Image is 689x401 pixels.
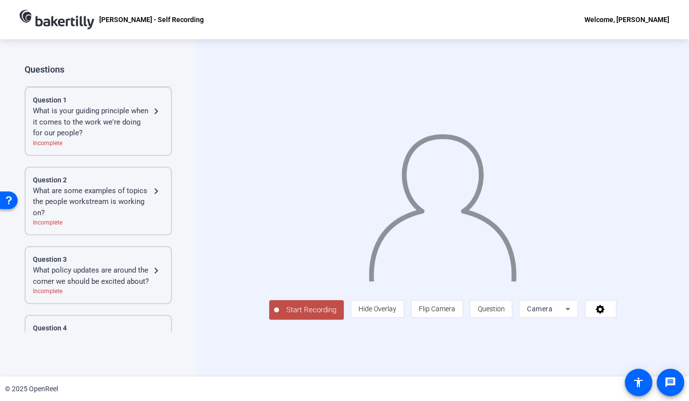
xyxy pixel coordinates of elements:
div: Welcome, [PERSON_NAME] [584,14,669,25]
img: OpenReel logo [20,10,94,29]
button: Start Recording [269,300,344,320]
img: overlay [368,125,518,281]
div: What is your guiding principle when it comes to the work we're doing for our people? [33,105,150,139]
div: Question 1 [33,95,164,105]
div: Questions [25,64,172,75]
div: Incomplete [33,287,164,296]
div: Incomplete [33,218,164,227]
span: Start Recording [279,304,344,316]
div: Question 3 [33,254,164,265]
span: Question [477,305,504,313]
div: Question 2 [33,175,164,185]
mat-icon: navigate_next [150,105,162,117]
div: What policy updates are around the corner we should be excited about? [33,265,150,287]
div: Question 4 [33,323,164,333]
span: Camera [527,305,552,313]
span: Hide Overlay [358,305,396,313]
div: © 2025 OpenReel [5,384,58,394]
button: Question [469,300,512,318]
mat-icon: navigate_next [150,265,162,276]
span: Flip Camera [419,305,455,313]
mat-icon: navigate_next [150,185,162,197]
mat-icon: message [664,376,676,388]
p: [PERSON_NAME] - Self Recording [99,14,204,25]
button: Hide Overlay [351,300,404,318]
button: Flip Camera [411,300,463,318]
mat-icon: accessibility [633,376,644,388]
div: Incomplete [33,139,164,148]
div: What are some examples of topics the people workstream is working on? [33,185,150,219]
